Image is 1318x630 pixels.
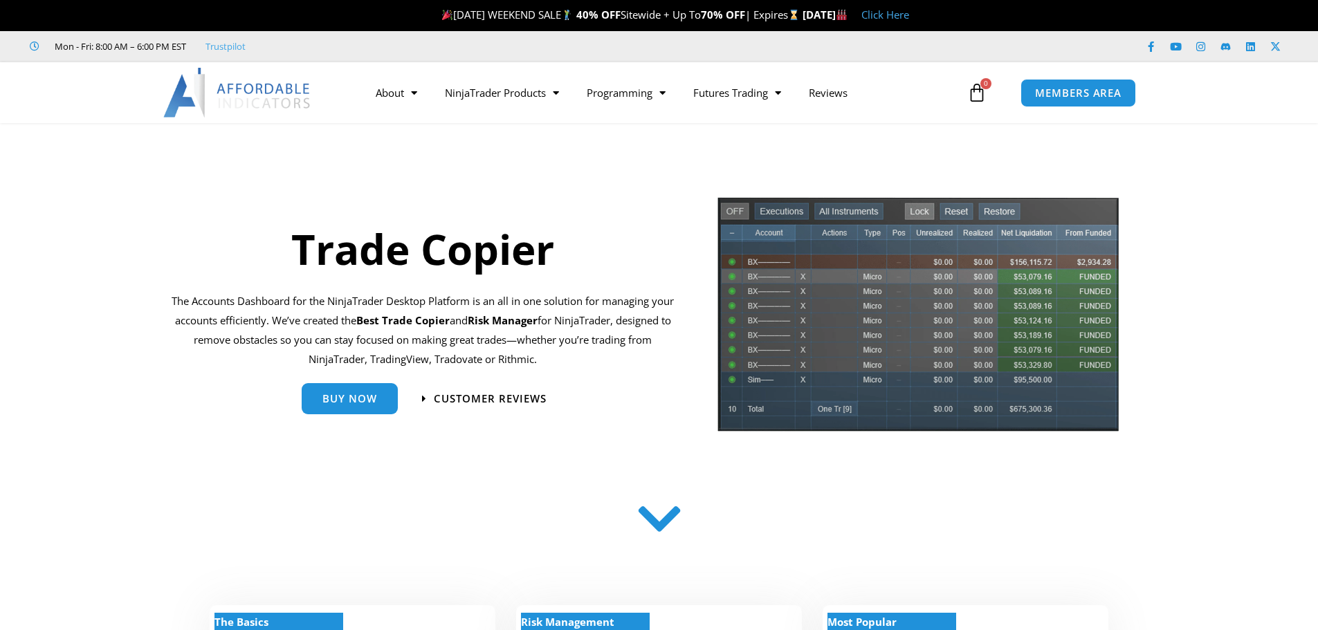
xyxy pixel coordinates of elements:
[827,615,897,629] strong: Most Popular
[701,8,745,21] strong: 70% OFF
[205,38,246,55] a: Trustpilot
[980,78,991,89] span: 0
[356,313,450,327] b: Best Trade Copier
[439,8,802,21] span: [DATE] WEEKEND SALE Sitewide + Up To | Expires
[521,615,614,629] strong: Risk Management
[562,10,572,20] img: 🏌️‍♂️
[573,77,679,109] a: Programming
[576,8,621,21] strong: 40% OFF
[362,77,964,109] nav: Menu
[836,10,847,20] img: 🏭
[434,393,547,404] span: Customer Reviews
[789,10,799,20] img: ⌛
[946,73,1007,113] a: 0
[302,383,398,414] a: Buy Now
[1035,88,1122,98] span: MEMBERS AREA
[322,393,377,404] span: Buy Now
[803,8,848,21] strong: [DATE]
[1020,79,1136,107] a: MEMBERS AREA
[861,8,909,21] a: Click Here
[172,220,675,278] h1: Trade Copier
[214,615,268,629] strong: The Basics
[716,196,1120,443] img: tradecopier | Affordable Indicators – NinjaTrader
[422,393,547,404] a: Customer Reviews
[163,68,312,118] img: LogoAI | Affordable Indicators – NinjaTrader
[362,77,431,109] a: About
[679,77,795,109] a: Futures Trading
[172,292,675,369] p: The Accounts Dashboard for the NinjaTrader Desktop Platform is an all in one solution for managin...
[468,313,538,327] strong: Risk Manager
[431,77,573,109] a: NinjaTrader Products
[442,10,452,20] img: 🎉
[51,38,186,55] span: Mon - Fri: 8:00 AM – 6:00 PM EST
[795,77,861,109] a: Reviews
